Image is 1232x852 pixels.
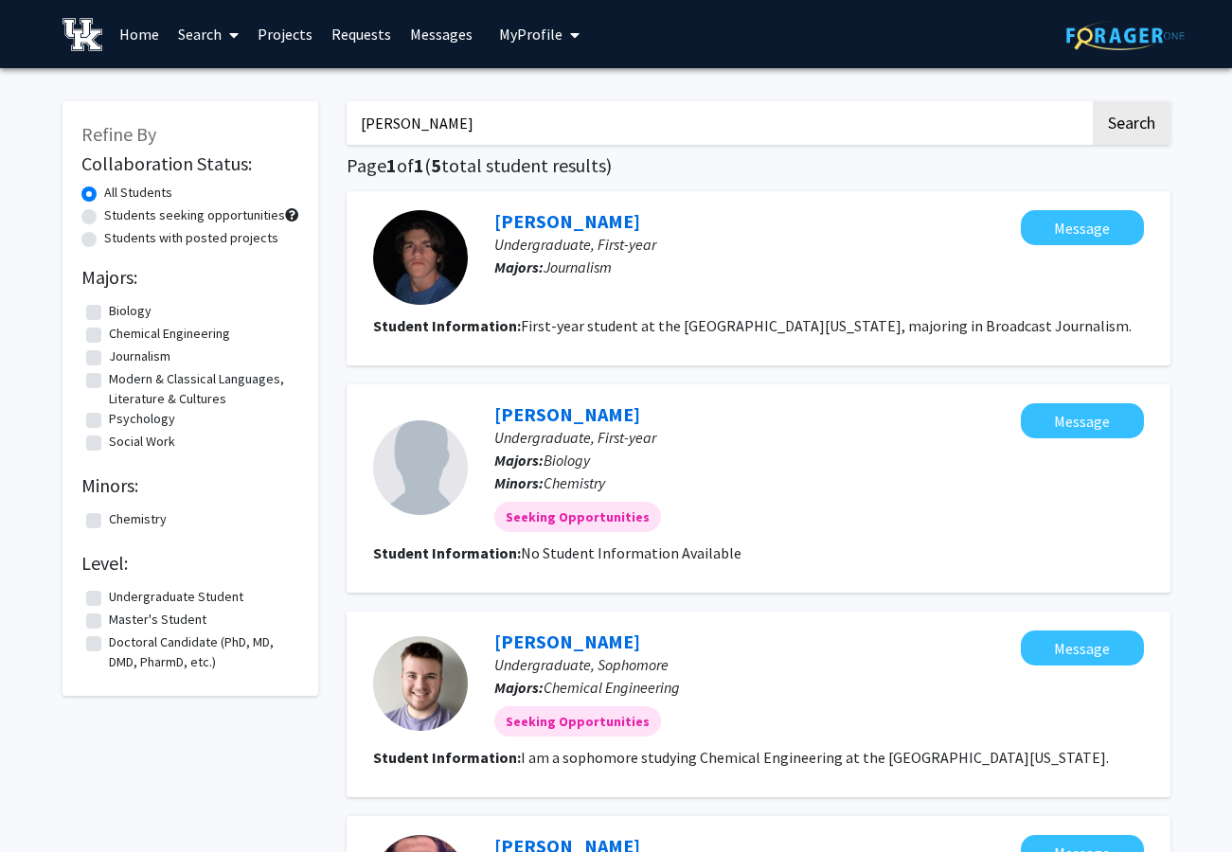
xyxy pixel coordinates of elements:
label: All Students [104,183,172,203]
fg-read-more: I am a sophomore studying Chemical Engineering at the [GEOGRAPHIC_DATA][US_STATE]. [521,748,1109,767]
h1: Page of ( total student results) [347,154,1170,177]
a: [PERSON_NAME] [494,402,640,426]
label: Undergraduate Student [109,587,243,607]
label: Psychology [109,409,175,429]
a: Projects [248,1,322,67]
h2: Minors: [81,474,299,497]
b: Majors: [494,451,544,470]
span: My Profile [499,25,562,44]
a: [PERSON_NAME] [494,630,640,653]
span: Refine By [81,122,156,146]
label: Social Work [109,432,175,452]
img: ForagerOne Logo [1066,21,1185,50]
b: Student Information: [373,543,521,562]
iframe: Chat [14,767,80,838]
h2: Majors: [81,266,299,289]
h2: Collaboration Status: [81,152,299,175]
mat-chip: Seeking Opportunities [494,502,661,532]
a: Home [110,1,169,67]
span: Chemical Engineering [544,678,680,697]
b: Majors: [494,257,544,276]
fg-read-more: First-year student at the [GEOGRAPHIC_DATA][US_STATE], majoring in Broadcast Journalism. [521,316,1132,335]
span: Undergraduate, First-year [494,235,656,254]
span: Chemistry [544,473,605,492]
span: Biology [544,451,590,470]
img: University of Kentucky Logo [62,18,103,51]
label: Chemical Engineering [109,324,230,344]
span: 1 [386,153,397,177]
label: Biology [109,301,152,321]
b: Student Information: [373,316,521,335]
span: 1 [414,153,424,177]
b: Majors: [494,678,544,697]
button: Message Isaac Edens [1021,210,1144,245]
button: Search [1093,101,1170,145]
input: Search Keywords [347,101,1090,145]
label: Master's Student [109,610,206,630]
label: Chemistry [109,509,167,529]
span: Undergraduate, Sophomore [494,655,669,674]
span: Journalism [544,257,612,276]
span: Undergraduate, First-year [494,428,656,447]
label: Doctoral Candidate (PhD, MD, DMD, PharmD, etc.) [109,632,295,672]
a: Messages [401,1,482,67]
b: Minors: [494,473,544,492]
span: No Student Information Available [521,543,741,562]
a: Requests [322,1,401,67]
label: Journalism [109,346,170,366]
button: Message Isaac Dodson [1021,630,1144,666]
button: Message Isaac Dean [1021,403,1144,438]
label: Modern & Classical Languages, Literature & Cultures [109,369,295,409]
label: Students with posted projects [104,228,278,248]
label: Students seeking opportunities [104,205,285,225]
mat-chip: Seeking Opportunities [494,706,661,737]
a: [PERSON_NAME] [494,209,640,233]
h2: Level: [81,552,299,575]
span: 5 [431,153,441,177]
a: Search [169,1,248,67]
b: Student Information: [373,748,521,767]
